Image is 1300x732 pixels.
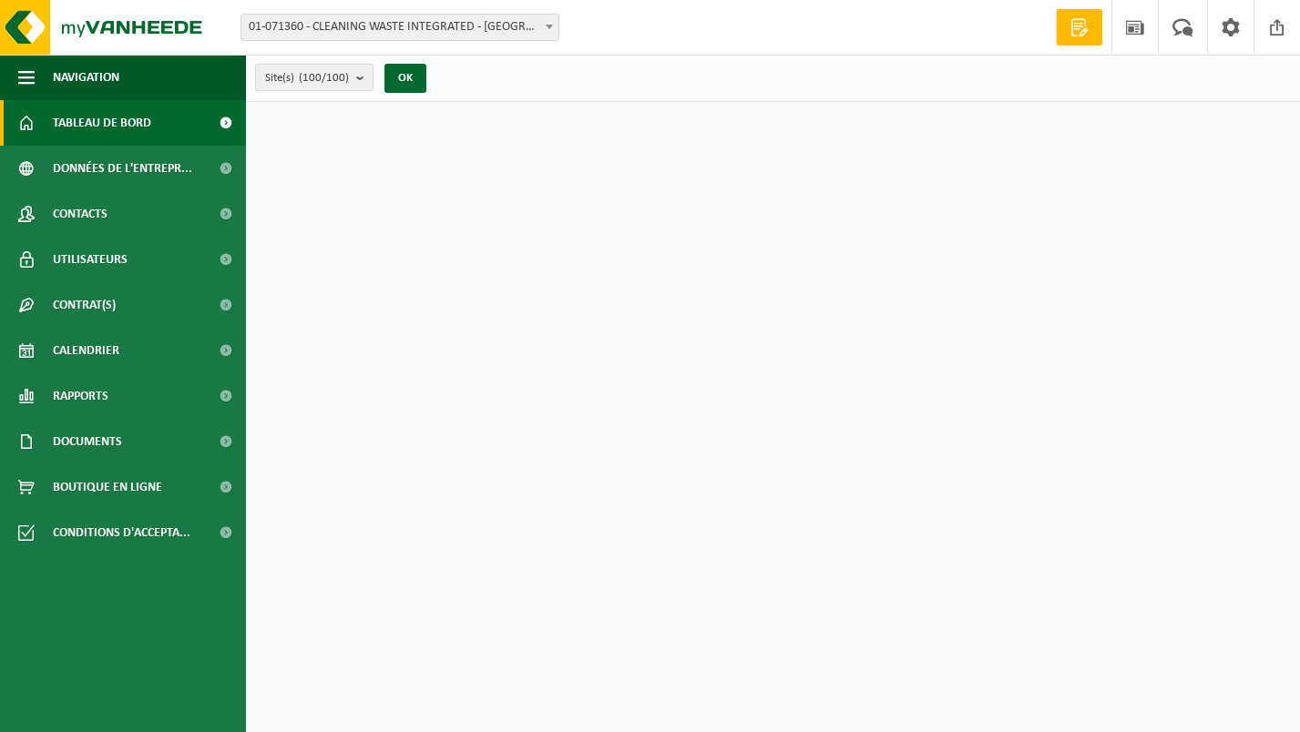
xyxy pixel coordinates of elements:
span: Contacts [53,191,107,237]
span: Documents [53,419,122,464]
span: Navigation [53,55,119,100]
count: (100/100) [299,72,349,84]
button: Site(s)(100/100) [255,64,374,91]
span: Contrat(s) [53,282,116,328]
span: Calendrier [53,328,119,373]
span: 01-071360 - CLEANING WASTE INTEGRATED - SAINT-GHISLAIN [241,14,559,41]
span: 01-071360 - CLEANING WASTE INTEGRATED - SAINT-GHISLAIN [241,15,558,40]
span: Données de l'entrepr... [53,146,192,191]
span: Site(s) [265,65,349,92]
span: Utilisateurs [53,237,128,282]
span: Rapports [53,373,108,419]
span: Conditions d'accepta... [53,510,190,555]
button: OK [384,64,426,93]
span: Tableau de bord [53,100,151,146]
span: Boutique en ligne [53,464,162,510]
